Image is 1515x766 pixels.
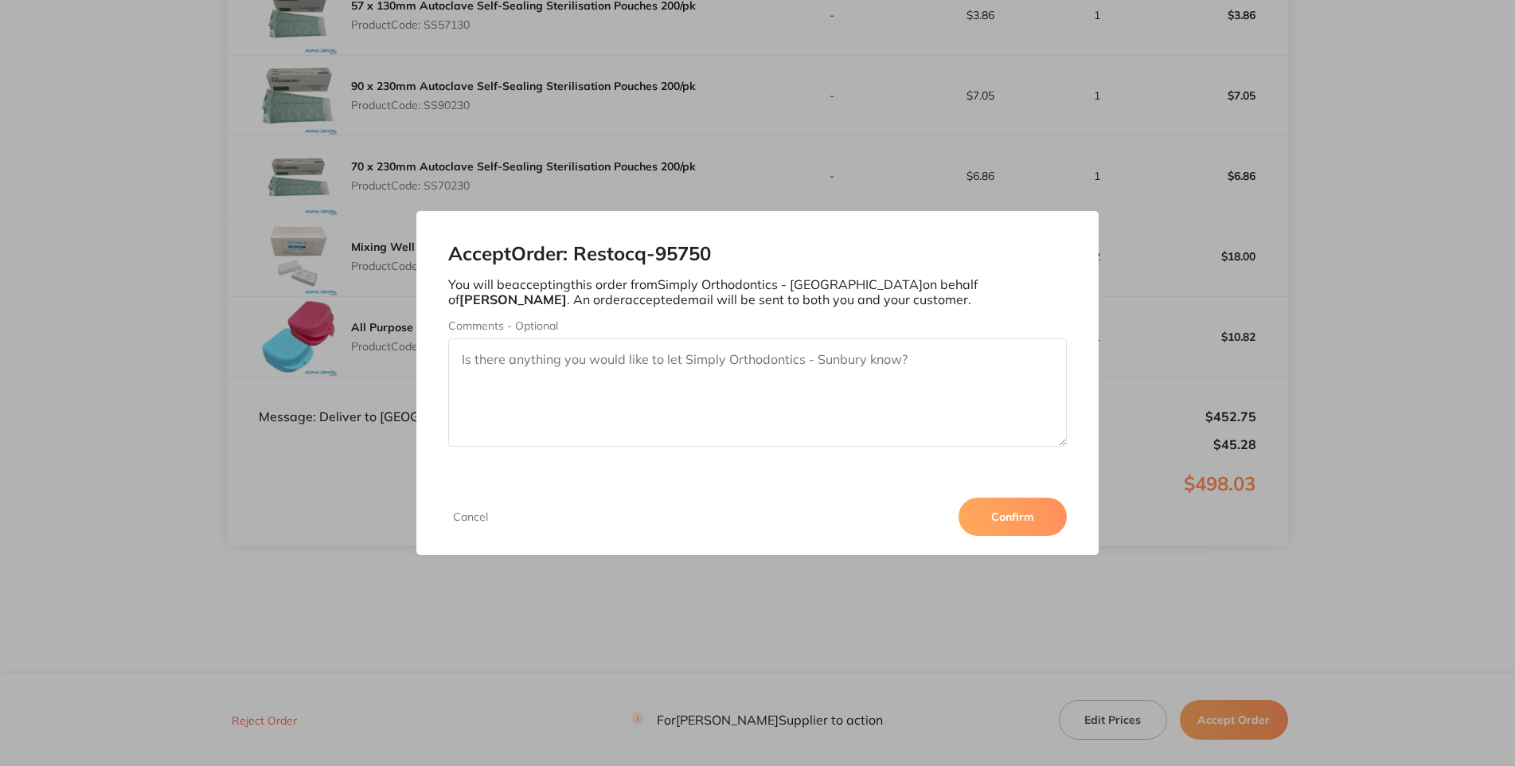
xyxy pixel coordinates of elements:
b: [PERSON_NAME] [459,291,567,307]
p: You will be accepting this order from Simply Orthodontics - [GEOGRAPHIC_DATA] on behalf of . An o... [448,277,1066,307]
button: Cancel [448,510,493,524]
h2: Accept Order: Restocq- 95750 [448,243,1066,265]
button: Confirm [959,498,1067,536]
label: Comments - Optional [448,319,1066,332]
